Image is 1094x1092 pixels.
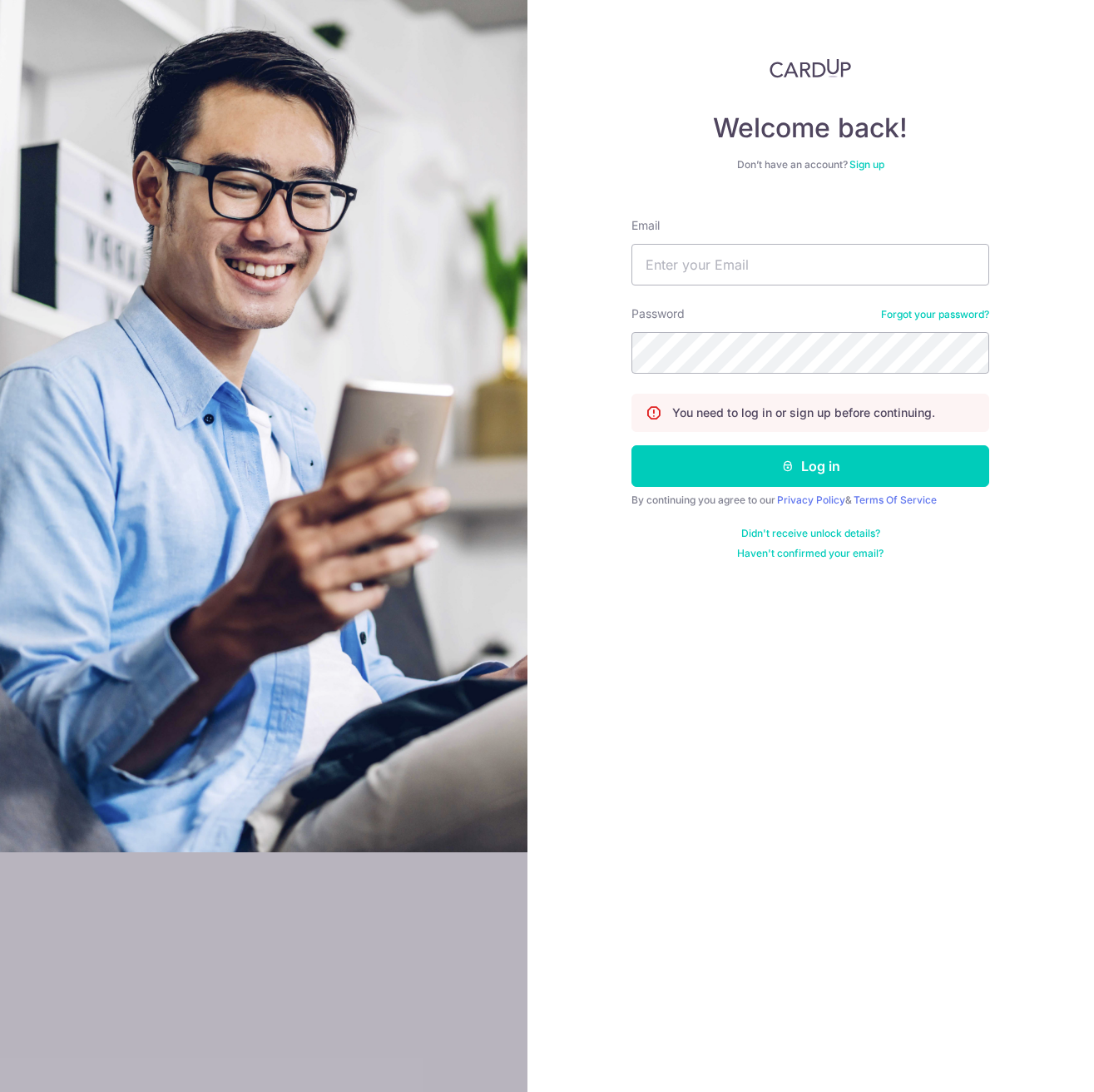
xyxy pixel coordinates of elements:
[849,158,884,171] a: Sign up
[631,244,989,285] input: Enter your Email
[631,494,989,507] div: By continuing you agree to our &
[741,527,880,540] a: Didn't receive unlock details?
[631,112,989,145] h4: Welcome back!
[631,158,989,171] div: Don’t have an account?
[777,494,845,506] a: Privacy Policy
[854,494,937,506] a: Terms Of Service
[631,445,989,487] button: Log in
[881,308,989,321] a: Forgot your password?
[631,305,685,322] label: Password
[672,405,935,421] p: You need to log in or sign up before continuing.
[737,547,884,560] a: Haven't confirmed your email?
[631,217,660,234] label: Email
[770,58,851,78] img: CardUp Logo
